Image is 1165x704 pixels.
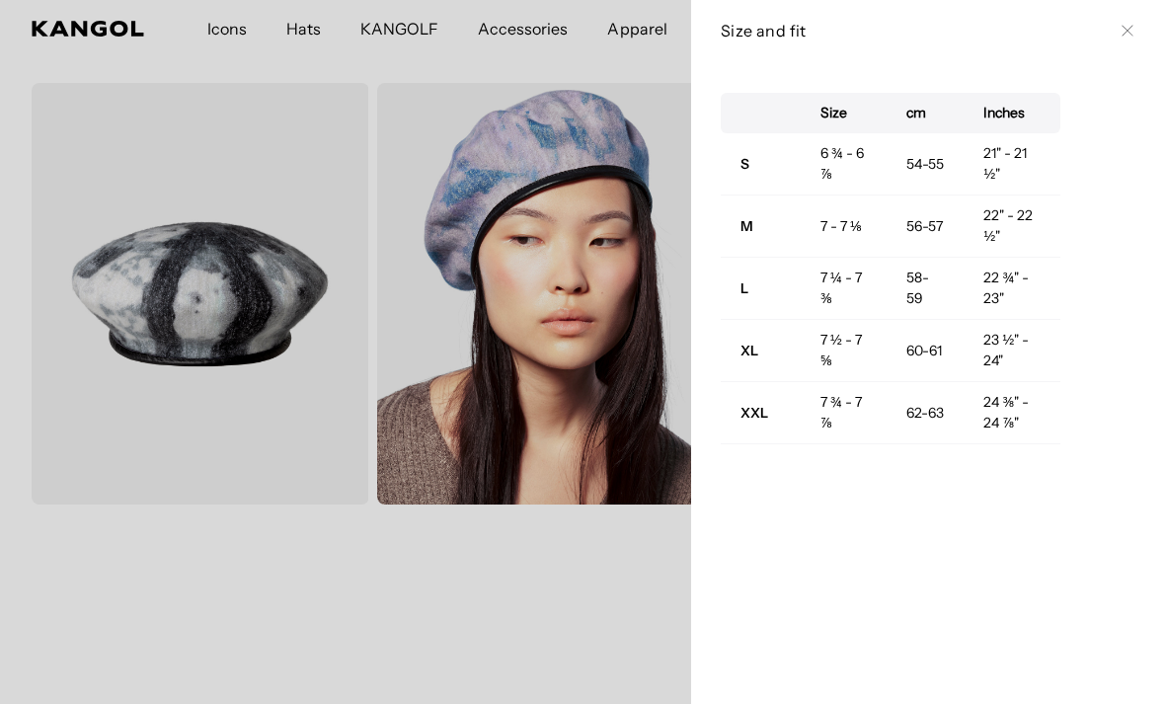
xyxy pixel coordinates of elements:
th: Size [801,93,887,133]
strong: S [740,155,749,173]
td: 56-57 [887,196,965,258]
h3: Size and fit [721,20,1112,41]
td: 62-63 [887,382,965,444]
td: 22" - 22 ½" [964,196,1060,258]
td: 60-61 [887,320,965,382]
td: 6 ¾ - 6 ⅞ [801,133,887,196]
strong: M [740,217,753,235]
td: 54-55 [887,133,965,196]
th: Inches [964,93,1060,133]
strong: XL [740,342,758,359]
td: 24 ⅜" - 24 ⅞" [964,382,1060,444]
td: 22 ¾" - 23" [964,258,1060,320]
strong: L [740,279,748,297]
td: 7 ¼ - 7 ⅜ [801,258,887,320]
th: cm [887,93,965,133]
td: 58-59 [887,258,965,320]
td: 7 ½ - 7 ⅝ [801,320,887,382]
td: 21" - 21 ½" [964,133,1060,196]
strong: XXL [740,404,768,422]
td: 23 ½" - 24" [964,320,1060,382]
td: 7 ¾ - 7 ⅞ [801,382,887,444]
td: 7 - 7 ⅛ [801,196,887,258]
